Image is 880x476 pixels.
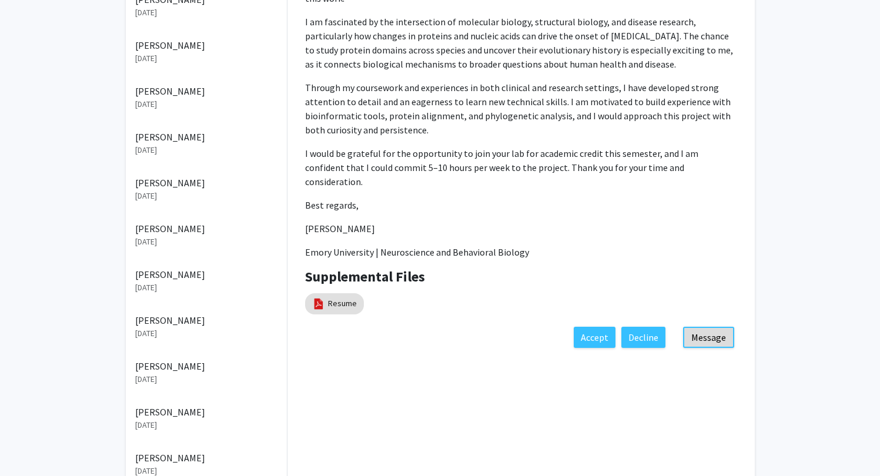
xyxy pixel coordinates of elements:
[135,419,277,431] p: [DATE]
[683,327,734,348] button: Message
[135,190,277,202] p: [DATE]
[135,222,277,236] p: [PERSON_NAME]
[135,38,277,52] p: [PERSON_NAME]
[135,176,277,190] p: [PERSON_NAME]
[328,297,357,310] a: Resume
[305,146,737,189] p: I would be grateful for the opportunity to join your lab for academic credit this semester, and I...
[135,373,277,386] p: [DATE]
[135,267,277,281] p: [PERSON_NAME]
[135,451,277,465] p: [PERSON_NAME]
[621,327,665,348] button: Decline
[305,199,359,211] span: Best regards,
[574,327,615,348] button: Accept
[135,359,277,373] p: [PERSON_NAME]
[9,423,50,467] iframe: Chat
[305,269,737,286] h4: Supplemental Files
[135,144,277,156] p: [DATE]
[135,130,277,144] p: [PERSON_NAME]
[135,52,277,65] p: [DATE]
[135,281,277,294] p: [DATE]
[135,236,277,248] p: [DATE]
[135,405,277,419] p: [PERSON_NAME]
[305,81,737,137] p: Through my coursework and experiences in both clinical and research settings, I have developed st...
[135,98,277,110] p: [DATE]
[135,6,277,19] p: [DATE]
[312,297,325,310] img: pdf_icon.png
[135,313,277,327] p: [PERSON_NAME]
[135,327,277,340] p: [DATE]
[305,245,737,259] p: Emory University | Neuroscience and Behavioral Biology
[305,222,737,236] p: [PERSON_NAME]
[135,84,277,98] p: [PERSON_NAME]
[305,15,737,71] p: I am fascinated by the intersection of molecular biology, structural biology, and disease researc...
